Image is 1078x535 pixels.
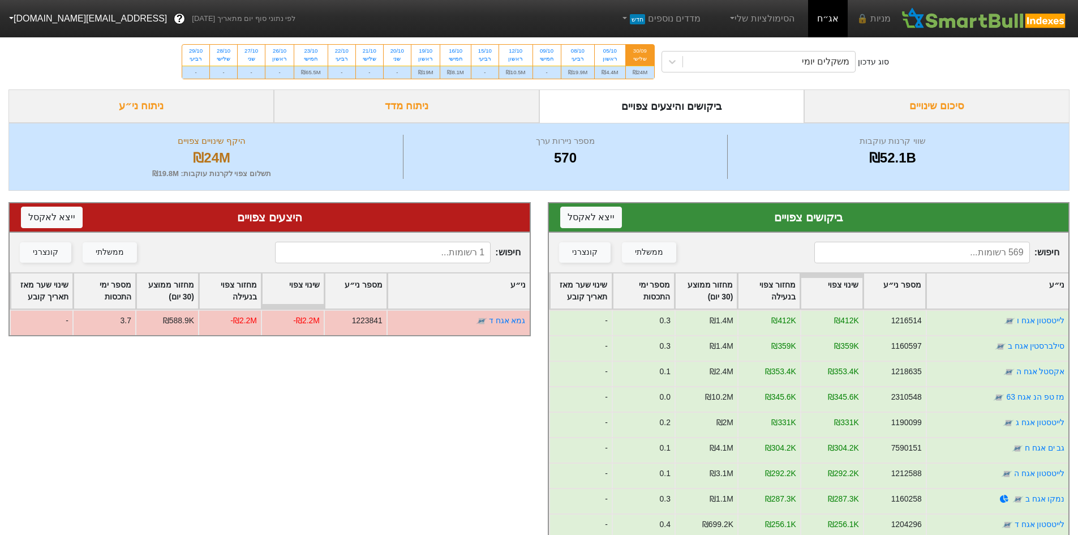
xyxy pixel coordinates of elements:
[1016,316,1064,325] a: לייטסטון אגח ו
[275,242,520,263] span: חיפוש :
[1003,315,1015,327] img: tase link
[384,66,411,79] div: -
[572,246,598,259] div: קונצרני
[891,468,921,480] div: 1212588
[891,340,921,352] div: 1160597
[549,412,612,437] div: -
[765,468,796,480] div: ₪292.2K
[506,55,526,63] div: ראשון
[765,366,796,378] div: ₪353.4K
[827,442,858,454] div: ₪304.2K
[1016,367,1064,376] a: אקסטל אגח ה
[335,47,349,55] div: 22/10
[613,273,675,309] div: Toggle SortBy
[1025,494,1064,503] a: נמקו אגח ב
[827,493,858,505] div: ₪287.3K
[533,66,561,79] div: -
[568,55,588,63] div: רביעי
[926,273,1068,309] div: Toggle SortBy
[262,273,324,309] div: Toggle SortBy
[804,89,1070,123] div: סיכום שינויים
[814,242,1030,263] input: 569 רשומות...
[8,89,274,123] div: ניתוח ני״ע
[891,442,921,454] div: 7590151
[390,47,404,55] div: 20/10
[23,168,400,179] div: תשלום צפוי לקרנות עוקבות : ₪19.8M
[301,55,321,63] div: חמישי
[217,47,230,55] div: 28/10
[11,273,72,309] div: Toggle SortBy
[1002,417,1013,429] img: tase link
[328,66,355,79] div: -
[709,468,733,480] div: ₪3.1M
[363,55,376,63] div: שלישי
[121,315,131,327] div: 3.7
[765,493,796,505] div: ₪287.3K
[731,135,1055,148] div: שווי קרנות עוקבות
[21,207,83,228] button: ייצא לאקסל
[136,273,198,309] div: Toggle SortBy
[189,47,203,55] div: 29/10
[549,310,612,335] div: -
[568,47,588,55] div: 08/10
[827,519,858,530] div: ₪256.1K
[478,55,492,63] div: רביעי
[630,14,645,24] span: חדש
[549,361,612,386] div: -
[199,273,261,309] div: Toggle SortBy
[244,55,258,63] div: שני
[659,391,670,403] div: 0.0
[659,340,670,352] div: 0.3
[217,55,230,63] div: שלישי
[1001,519,1012,530] img: tase link
[411,66,440,79] div: ₪19M
[771,417,796,429] div: ₪331K
[540,47,554,55] div: 09/10
[731,148,1055,168] div: ₪52.1B
[659,315,670,327] div: 0.3
[549,386,612,412] div: -
[476,315,487,327] img: tase link
[1012,494,1023,505] img: tase link
[891,519,921,530] div: 1204296
[471,66,499,79] div: -
[633,55,648,63] div: שלישי
[21,209,518,226] div: היצעים צפויים
[244,47,258,55] div: 27/10
[765,442,796,454] div: ₪304.2K
[802,55,849,69] div: משקלים יומי
[335,55,349,63] div: רביעי
[771,315,796,327] div: ₪412K
[447,47,463,55] div: 16/10
[659,493,670,505] div: 0.3
[192,13,295,24] span: לפי נתוני סוף יום מתאריך [DATE]
[540,55,554,63] div: חמישי
[20,242,71,263] button: קונצרני
[615,7,705,30] a: מדדים נוספיםחדש
[635,246,663,259] div: ממשלתי
[440,66,470,79] div: ₪8.1M
[549,437,612,463] div: -
[814,242,1059,263] span: חיפוש :
[834,315,858,327] div: ₪412K
[230,315,257,327] div: -₪2.2M
[709,315,733,327] div: ₪1.4M
[633,47,648,55] div: 30/09
[723,7,799,30] a: הסימולציות שלי
[549,335,612,361] div: -
[83,242,137,263] button: ממשלתי
[272,47,287,55] div: 26/10
[356,66,383,79] div: -
[506,47,526,55] div: 12/10
[738,273,800,309] div: Toggle SortBy
[709,442,733,454] div: ₪4.1M
[827,468,858,480] div: ₪292.2K
[994,341,1006,352] img: tase link
[716,417,733,429] div: ₪2M
[1007,341,1064,350] a: סילברסטין אגח ב
[418,47,433,55] div: 19/10
[182,66,209,79] div: -
[560,209,1058,226] div: ביקושים צפויים
[559,242,611,263] button: קונצרני
[294,66,328,79] div: ₪65.5M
